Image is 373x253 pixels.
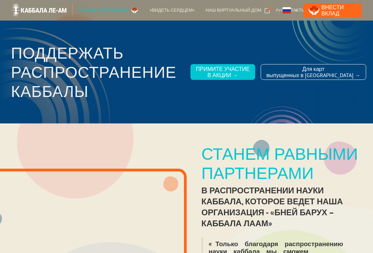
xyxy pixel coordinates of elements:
div: «Видеть сердцем» [150,7,195,14]
div: Станем партнерами [78,7,128,14]
a: Станем партнерами [73,3,145,17]
a: Внести Вклад [303,3,362,17]
div: Ру [276,7,281,14]
div: в распространении науки каббала, которое ведет наша организация - «Бней Барух – Каббала лаАм» [201,185,358,229]
div: Примите участие в акции → [196,66,250,78]
div: Для карт выпущенных в [GEOGRAPHIC_DATA] → [266,66,360,78]
a: Наш виртуальный дом [200,3,276,17]
a: Для картвыпущенных в [GEOGRAPHIC_DATA] → [261,64,366,80]
a: «Видеть сердцем» [144,3,200,17]
div: Ру [275,4,301,16]
div: Станем равными партнерами [201,144,358,182]
a: Примите участиев акции → [190,64,255,80]
div: Наш виртуальный дом [206,7,261,14]
h3: Поддержать распространение каббалы [11,43,185,101]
